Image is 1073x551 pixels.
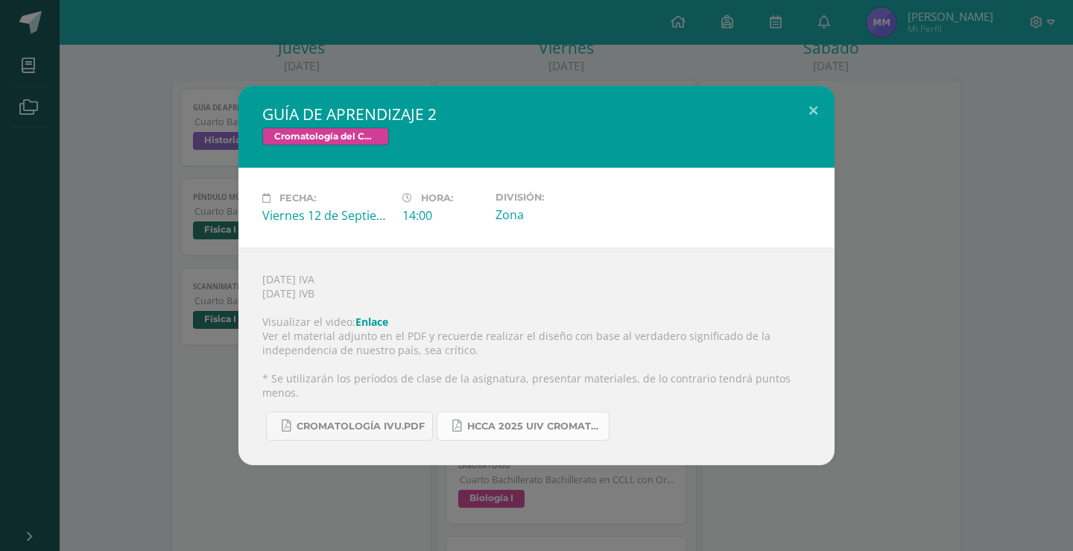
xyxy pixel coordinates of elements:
span: HCCA 2025 UIV CROMATOLOGÍA DEL COLOR.docx.pdf [467,421,601,432]
a: CROMATOLOGÍA IVU.pdf [266,412,433,441]
div: 14:00 [402,207,484,224]
span: Cromatología del Color [262,127,389,145]
div: [DATE] IVA [DATE] IVB Visualizar el video: Ver el material adjunto en el PDF y recuerde realizar ... [238,248,835,465]
button: Close (Esc) [792,86,835,136]
a: Enlace [355,315,388,329]
a: HCCA 2025 UIV CROMATOLOGÍA DEL COLOR.docx.pdf [437,412,610,441]
label: División: [496,192,624,203]
div: Zona [496,207,624,223]
h2: GUÍA DE APRENDIZAJE 2 [262,104,811,125]
span: Hora: [421,192,453,204]
div: Viernes 12 de Septiembre [262,207,390,224]
span: Fecha: [279,192,316,204]
span: CROMATOLOGÍA IVU.pdf [297,421,425,432]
